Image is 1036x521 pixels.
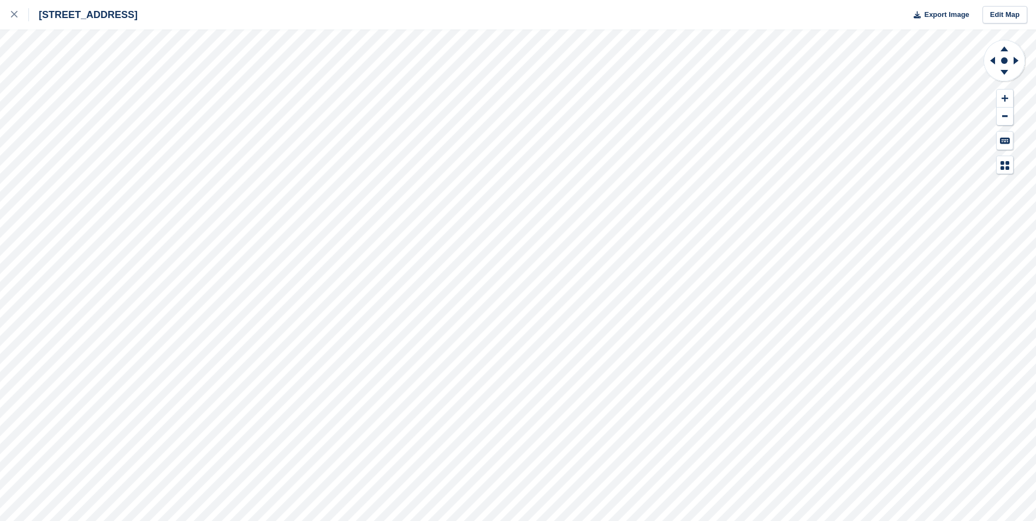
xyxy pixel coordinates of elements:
span: Export Image [924,9,969,20]
button: Map Legend [997,156,1013,174]
button: Zoom In [997,90,1013,108]
button: Zoom Out [997,108,1013,126]
button: Keyboard Shortcuts [997,132,1013,150]
div: [STREET_ADDRESS] [29,8,138,21]
button: Export Image [907,6,969,24]
a: Edit Map [982,6,1027,24]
